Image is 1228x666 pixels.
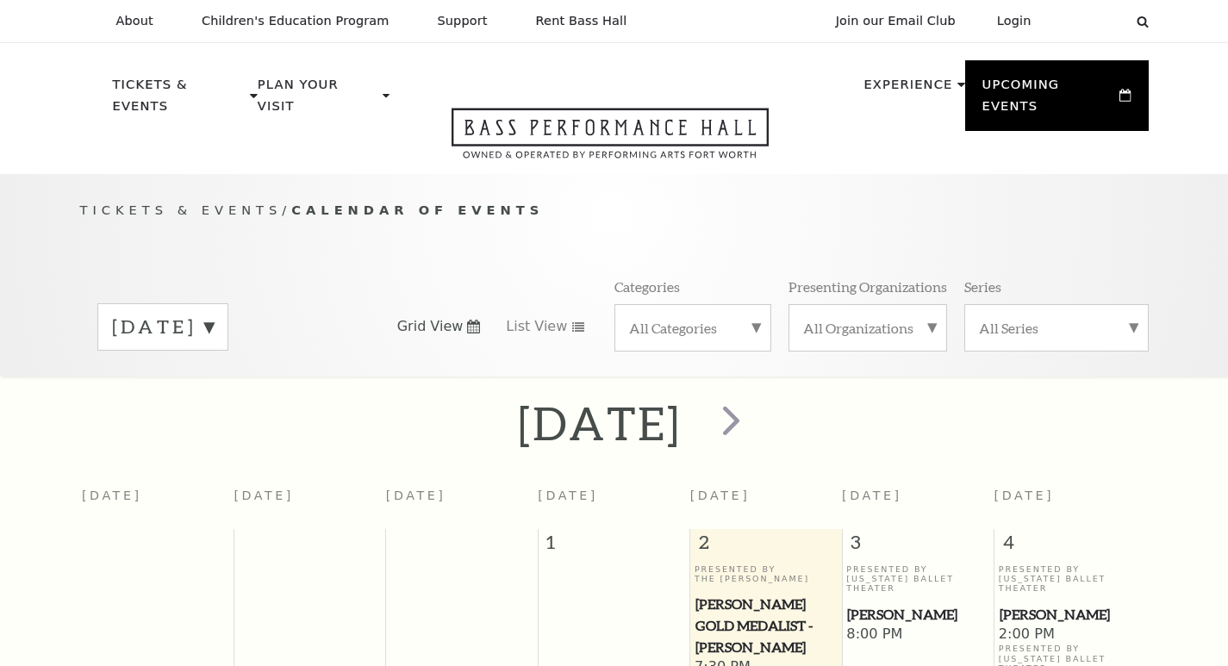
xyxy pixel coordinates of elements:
[386,478,538,529] th: [DATE]
[979,319,1134,337] label: All Series
[80,200,1149,221] p: /
[982,74,1116,127] p: Upcoming Events
[695,564,838,584] p: Presented By The [PERSON_NAME]
[690,489,751,502] span: [DATE]
[82,478,234,529] th: [DATE]
[994,529,1146,563] span: 4
[697,393,760,454] button: next
[116,14,153,28] p: About
[690,529,841,563] span: 2
[999,626,1142,644] span: 2:00 PM
[80,202,283,217] span: Tickets & Events
[518,395,681,451] h2: [DATE]
[258,74,378,127] p: Plan Your Visit
[964,277,1001,296] p: Series
[536,14,627,28] p: Rent Bass Hall
[202,14,390,28] p: Children's Education Program
[863,74,952,105] p: Experience
[1000,604,1141,626] span: [PERSON_NAME]
[846,564,989,594] p: Presented By [US_STATE] Ballet Theater
[506,317,567,336] span: List View
[846,626,989,644] span: 8:00 PM
[789,277,947,296] p: Presenting Organizations
[438,14,488,28] p: Support
[803,319,932,337] label: All Organizations
[397,317,464,336] span: Grid View
[291,202,544,217] span: Calendar of Events
[629,319,757,337] label: All Categories
[843,529,994,563] span: 3
[234,478,385,529] th: [DATE]
[847,604,988,626] span: [PERSON_NAME]
[614,277,680,296] p: Categories
[842,489,902,502] span: [DATE]
[112,314,214,340] label: [DATE]
[994,489,1055,502] span: [DATE]
[113,74,246,127] p: Tickets & Events
[999,564,1142,594] p: Presented By [US_STATE] Ballet Theater
[1059,13,1120,29] select: Select:
[538,489,598,502] span: [DATE]
[695,594,837,657] span: [PERSON_NAME] Gold Medalist - [PERSON_NAME]
[539,529,689,563] span: 1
